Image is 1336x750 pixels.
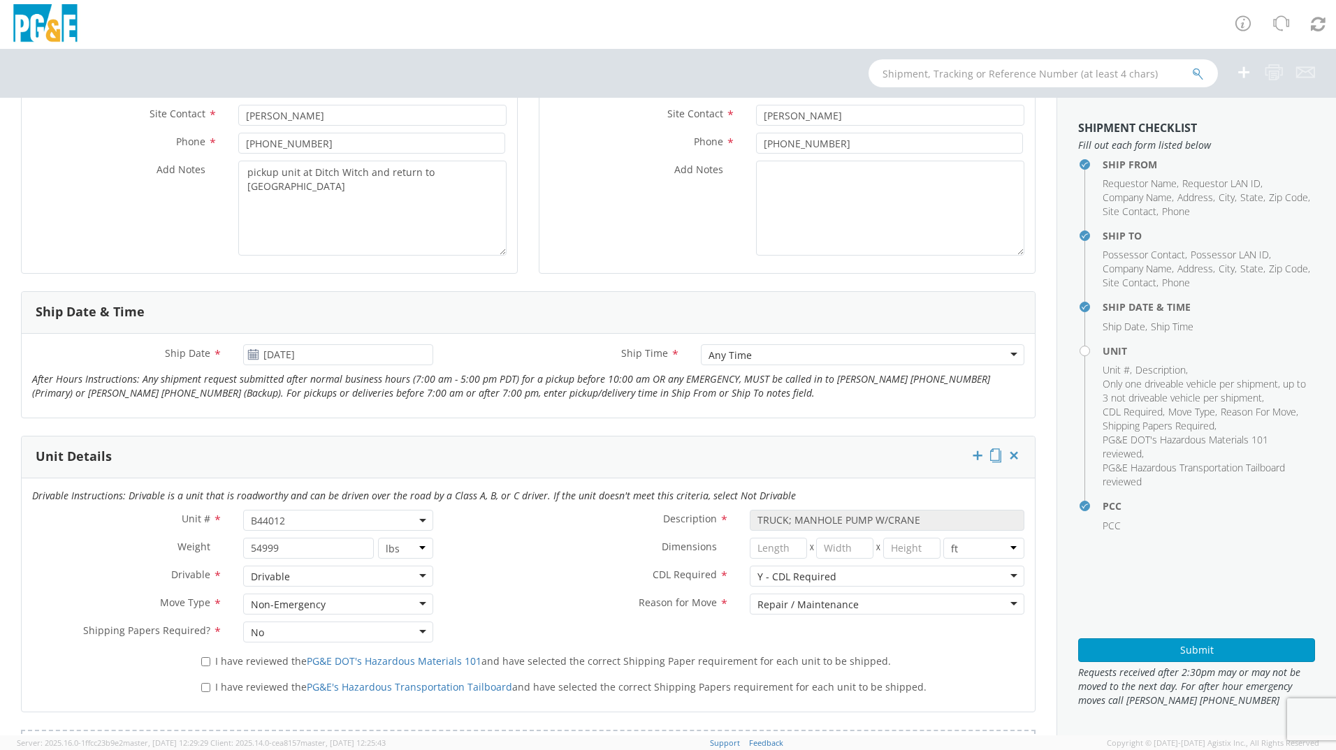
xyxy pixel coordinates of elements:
[1191,248,1271,262] li: ,
[1135,363,1188,377] li: ,
[1135,363,1186,376] span: Description
[1219,191,1237,205] li: ,
[1103,177,1179,191] li: ,
[32,489,796,502] i: Drivable Instructions: Drivable is a unit that is roadworthy and can be driven over the road by a...
[160,596,210,609] span: Move Type
[883,538,941,559] input: Height
[1219,262,1235,275] span: City
[1107,737,1319,749] span: Copyright © [DATE]-[DATE] Agistix Inc., All Rights Reserved
[83,624,210,637] span: Shipping Papers Required?
[1162,205,1190,218] span: Phone
[1103,419,1214,432] span: Shipping Papers Required
[215,654,891,668] span: I have reviewed the and have selected the correct Shipping Paper requirement for each unit to be ...
[1078,138,1315,152] span: Fill out each form listed below
[17,737,208,748] span: Server: 2025.16.0-1ffcc23b9e2
[694,135,723,148] span: Phone
[165,346,210,360] span: Ship Date
[1103,276,1156,289] span: Site Contact
[1269,262,1308,275] span: Zip Code
[1103,276,1159,290] li: ,
[251,598,326,612] div: Non-Emergency
[1103,346,1315,356] h4: Unit
[307,680,512,693] a: PG&E's Hazardous Transportation Tailboard
[1103,433,1312,461] li: ,
[1103,320,1145,333] span: Ship Date
[123,737,208,748] span: master, [DATE] 12:29:29
[750,538,807,559] input: Length
[639,596,717,609] span: Reason for Move
[1103,205,1159,219] li: ,
[1168,405,1217,419] li: ,
[157,163,205,176] span: Add Notes
[1182,177,1261,190] span: Requestor LAN ID
[171,568,210,581] span: Drivable
[32,372,990,399] i: After Hours Instructions: Any shipment request submitted after normal business hours (7:00 am - 5...
[177,540,210,553] span: Weight
[1103,248,1185,261] span: Possessor Contact
[1177,262,1215,276] li: ,
[1103,363,1130,376] span: Unit #
[1151,320,1193,333] span: Ship Time
[1219,191,1235,204] span: City
[1103,461,1285,488] span: PG&E Hazardous Transportation Tailboard reviewed
[36,305,145,319] h3: Ship Date & Time
[663,512,717,525] span: Description
[873,538,883,559] span: X
[1168,405,1215,418] span: Move Type
[1103,405,1165,419] li: ,
[749,737,783,748] a: Feedback
[1240,262,1265,276] li: ,
[1240,262,1263,275] span: State
[621,346,668,360] span: Ship Time
[1103,205,1156,218] span: Site Contact
[1078,120,1197,135] strong: Shipment Checklist
[1182,177,1263,191] li: ,
[709,348,752,362] div: Any Time
[1177,262,1213,275] span: Address
[1240,191,1265,205] li: ,
[215,680,927,693] span: I have reviewed the and have selected the correct Shipping Papers requirement for each unit to be...
[807,538,817,559] span: X
[1191,248,1269,261] span: Possessor LAN ID
[1103,519,1121,532] span: PCC
[10,4,80,45] img: pge-logo-06675f144f4cfa6a6814.png
[176,135,205,148] span: Phone
[1177,191,1215,205] li: ,
[662,540,717,553] span: Dimensions
[1269,191,1308,204] span: Zip Code
[667,107,723,120] span: Site Contact
[710,737,740,748] a: Support
[251,570,290,584] div: Drivable
[1103,262,1172,275] span: Company Name
[1221,405,1296,418] span: Reason For Move
[201,683,210,692] input: I have reviewed thePG&E's Hazardous Transportation Tailboardand have selected the correct Shippin...
[1103,230,1315,241] h4: Ship To
[1103,433,1268,460] span: PG&E DOT's Hazardous Materials 101 reviewed
[1162,276,1190,289] span: Phone
[201,657,210,666] input: I have reviewed thePG&E DOT's Hazardous Materials 101and have selected the correct Shipping Paper...
[1103,377,1306,404] span: Only one driveable vehicle per shipment, up to 3 not driveable vehicle per shipment
[1269,191,1310,205] li: ,
[1103,248,1187,262] li: ,
[869,59,1218,87] input: Shipment, Tracking or Reference Number (at least 4 chars)
[1103,177,1177,190] span: Requestor Name
[1103,191,1174,205] li: ,
[1103,320,1147,334] li: ,
[1219,262,1237,276] li: ,
[150,107,205,120] span: Site Contact
[1221,405,1298,419] li: ,
[1269,262,1310,276] li: ,
[1078,638,1315,662] button: Submit
[1177,191,1213,204] span: Address
[243,510,433,531] span: B44012
[1103,159,1315,170] h4: Ship From
[757,570,836,584] div: Y - CDL Required
[1103,191,1172,204] span: Company Name
[1240,191,1263,204] span: State
[182,512,210,525] span: Unit #
[1103,501,1315,511] h4: PCC
[36,450,112,464] h3: Unit Details
[1103,377,1312,405] li: ,
[251,514,426,527] span: B44012
[816,538,873,559] input: Width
